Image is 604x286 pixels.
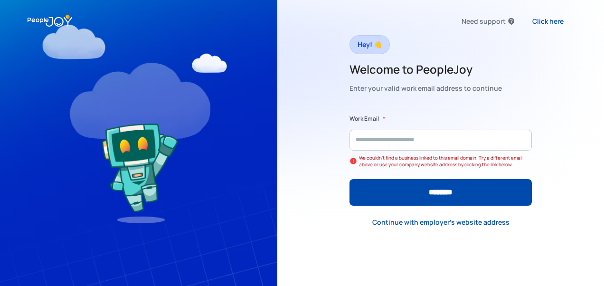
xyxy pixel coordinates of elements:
div: Need support [462,15,506,28]
a: Click here [525,11,571,31]
a: Continue with employer's website address [365,213,517,232]
div: Continue with employer's website address [372,218,510,227]
label: Work Email [349,114,379,124]
div: Hey! 👋 [358,38,382,51]
h2: Welcome to PeopleJoy [349,62,502,77]
div: Click here [532,17,564,26]
div: Enter your valid work email address to continue [349,82,502,95]
div: We couldn't find a business linked to this email domain. Try a different email above or use your ... [359,154,532,168]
